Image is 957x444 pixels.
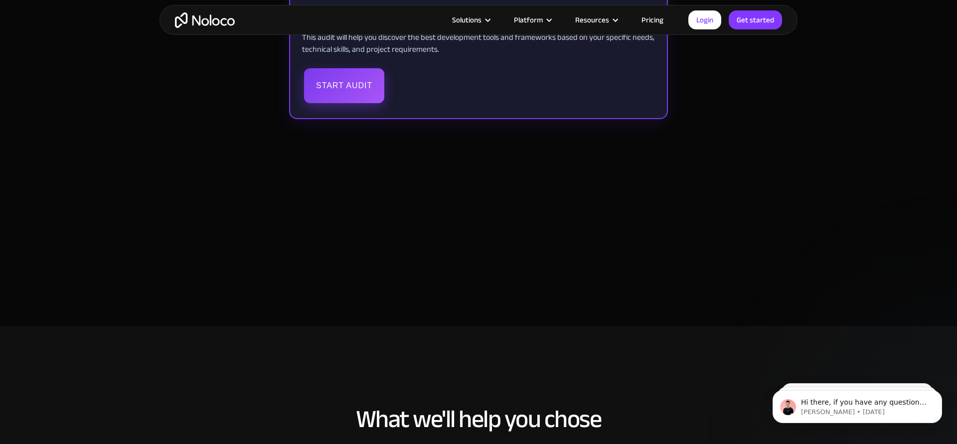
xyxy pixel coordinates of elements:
[304,68,384,103] button: Start Audit
[440,13,501,26] div: Solutions
[758,369,957,439] iframe: Intercom notifications message
[175,12,235,28] a: home
[575,13,609,26] div: Resources
[501,13,563,26] div: Platform
[514,13,543,26] div: Platform
[688,10,721,29] a: Login
[169,406,788,433] h2: What we'll help you chose
[729,10,782,29] a: Get started
[452,13,481,26] div: Solutions
[629,13,676,26] a: Pricing
[302,31,655,55] p: This audit will help you discover the best development tools and frameworks based on your specifi...
[563,13,629,26] div: Resources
